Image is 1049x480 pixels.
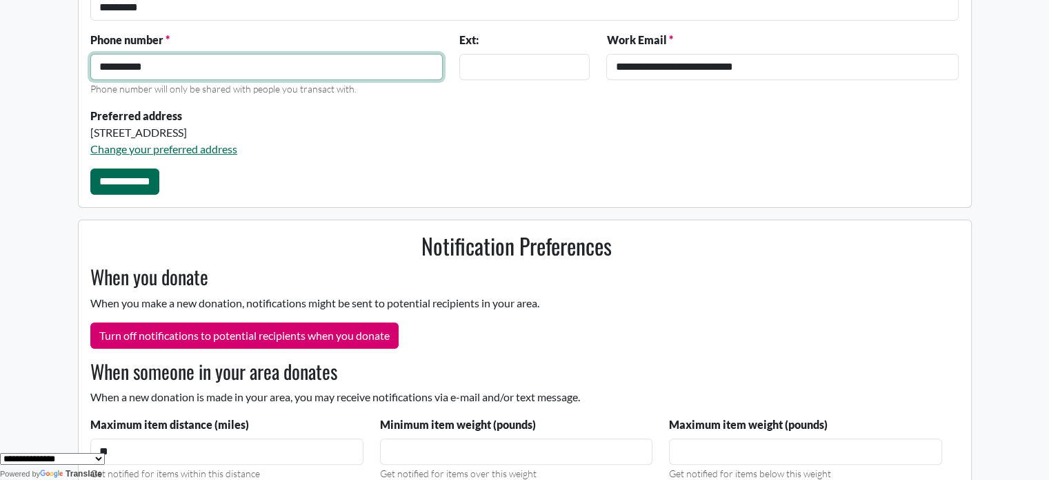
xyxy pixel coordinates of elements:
[90,83,357,95] small: Phone number will only be shared with people you transact with.
[82,233,950,259] h2: Notification Preferences
[90,109,182,122] strong: Preferred address
[380,416,536,433] label: Minimum item weight (pounds)
[90,32,170,48] label: Phone number
[606,32,672,48] label: Work Email
[90,124,590,141] div: [STREET_ADDRESS]
[82,360,950,383] h3: When someone in your area donates
[40,469,102,479] a: Translate
[90,416,249,433] label: Maximum item distance (miles)
[82,389,950,405] p: When a new donation is made in your area, you may receive notifications via e-mail and/or text me...
[82,295,950,311] p: When you make a new donation, notifications might be sent to potential recipients in your area.
[459,32,479,48] label: Ext:
[40,470,66,479] img: Google Translate
[82,265,950,289] h3: When you donate
[90,142,237,155] a: Change your preferred address
[90,323,399,349] button: Turn off notifications to potential recipients when you donate
[669,416,828,433] label: Maximum item weight (pounds)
